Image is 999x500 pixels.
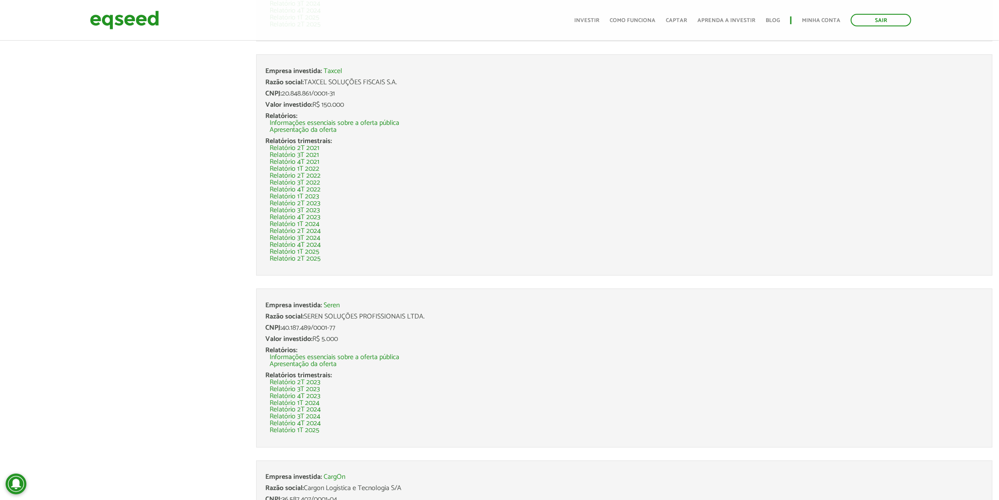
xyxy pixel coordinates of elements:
a: Relatório 2T 2023 [270,200,320,207]
span: Valor investido: [265,333,312,345]
a: Relatório 3T 2023 [270,386,320,393]
div: Cargon Logística e Tecnologia S/A [265,485,983,492]
a: Relatório 1T 2022 [270,166,319,172]
a: Relatório 2T 2024 [270,228,321,235]
a: Relatório 4T 2021 [270,159,319,166]
div: R$ 5.000 [265,336,983,343]
a: Sair [851,14,911,26]
a: Seren [324,302,340,309]
span: Empresa investida: [265,65,322,77]
a: Informações essenciais sobre a oferta pública [270,120,399,127]
span: CNPJ: [265,322,282,334]
span: Relatórios: [265,110,297,122]
a: Relatório 1T 2024 [270,400,319,407]
a: Relatório 4T 2023 [270,214,320,221]
a: Relatório 4T 2024 [270,420,321,427]
div: R$ 150.000 [265,102,983,108]
a: Relatório 3T 2023 [270,207,320,214]
a: Blog [766,18,780,23]
a: Relatório 4T 2022 [270,186,321,193]
a: Apresentação da oferta [270,127,337,134]
span: CNPJ: [265,88,282,99]
a: Relatório 3T 2024 [270,414,320,420]
div: 40.187.489/0001-77 [265,325,983,331]
span: Empresa investida: [265,471,322,483]
a: Investir [574,18,599,23]
a: Relatório 2T 2021 [270,145,319,152]
a: Relatório 1T 2023 [270,193,319,200]
div: SEREN SOLUÇÕES PROFISSIONAIS LTDA. [265,313,983,320]
a: Captar [666,18,687,23]
span: Relatórios trimestrais: [265,369,332,381]
span: Relatórios: [265,344,297,356]
div: TAXCEL SOLUÇÕES FISCAIS S.A. [265,79,983,86]
a: Relatório 4T 2023 [270,393,320,400]
a: CargOn [324,474,345,481]
a: Taxcel [324,68,342,75]
a: Aprenda a investir [697,18,755,23]
a: Apresentação da oferta [270,361,337,368]
span: Razão social: [265,311,304,322]
span: Valor investido: [265,99,312,111]
a: Relatório 1T 2025 [270,248,319,255]
a: Minha conta [802,18,840,23]
a: Relatório 1T 2024 [270,221,319,228]
a: Informações essenciais sobre a oferta pública [270,354,399,361]
a: Relatório 3T 2022 [270,179,320,186]
a: Relatório 3T 2021 [270,152,319,159]
span: Empresa investida: [265,299,322,311]
div: 20.848.861/0001-31 [265,90,983,97]
span: Razão social: [265,76,304,88]
span: Razão social: [265,483,304,494]
a: Como funciona [610,18,655,23]
span: Relatórios trimestrais: [265,135,332,147]
a: Relatório 2T 2025 [270,255,321,262]
a: Relatório 4T 2024 [270,242,321,248]
a: Relatório 3T 2024 [270,235,320,242]
a: Relatório 2T 2023 [270,379,320,386]
a: Relatório 1T 2025 [270,427,319,434]
img: EqSeed [90,9,159,32]
a: Relatório 2T 2022 [270,172,321,179]
a: Relatório 2T 2024 [270,407,321,414]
